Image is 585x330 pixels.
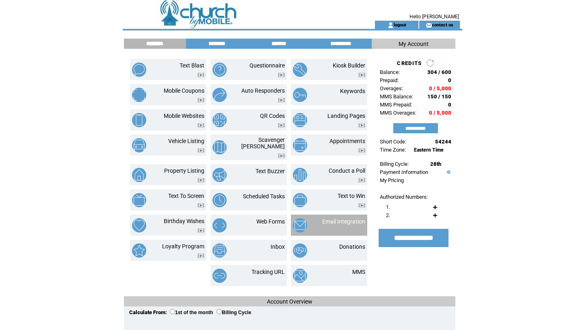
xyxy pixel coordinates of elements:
a: Scheduled Tasks [243,193,285,200]
a: QR Codes [260,113,285,119]
span: Prepaid: [380,77,399,83]
img: web-forms.png [212,218,227,232]
span: Account Overview [267,298,312,305]
img: account_icon.gif [388,22,394,28]
img: video.png [358,123,365,128]
a: MMS [352,269,365,275]
span: 2. [386,212,390,218]
img: text-to-screen.png [132,193,146,207]
img: video.png [358,148,365,153]
img: mobile-websites.png [132,113,146,127]
img: mobile-coupons.png [132,88,146,102]
img: text-blast.png [132,63,146,77]
img: video.png [197,178,204,182]
span: 54244 [435,139,451,145]
a: Mobile Websites [164,113,204,119]
img: video.png [278,154,285,158]
a: Payment Information [380,169,428,175]
a: Text Blast [180,62,204,69]
a: Email Integration [322,218,365,225]
a: logout [394,22,406,27]
a: Questionnaire [249,62,285,69]
span: 0 / 5,000 [429,110,451,116]
a: Scavenger [PERSON_NAME] [241,137,285,150]
img: appointments.png [293,138,307,152]
img: video.png [197,148,204,153]
a: Conduct a Poll [329,167,365,174]
img: help.gif [445,170,451,174]
img: video.png [358,203,365,208]
span: Hello [PERSON_NAME] [409,14,459,20]
span: My Account [399,41,429,47]
a: My Pricing [380,177,404,183]
img: scavenger-hunt.png [212,140,227,154]
img: video.png [197,73,204,77]
img: video.png [278,73,285,77]
a: Vehicle Listing [168,138,204,144]
img: text-buzzer.png [212,168,227,182]
img: kiosk-builder.png [293,63,307,77]
input: 1st of the month [170,309,175,314]
span: Balance: [380,69,400,75]
img: conduct-a-poll.png [293,168,307,182]
img: inbox.png [212,243,227,258]
a: Text To Screen [168,193,204,199]
a: Mobile Coupons [164,87,204,94]
span: MMS Balance: [380,93,413,100]
a: contact us [432,22,453,27]
img: loyalty-program.png [132,243,146,258]
img: questionnaire.png [212,63,227,77]
a: Inbox [271,243,285,250]
img: video.png [197,203,204,208]
a: Kiosk Builder [333,62,365,69]
img: landing-pages.png [293,113,307,127]
span: MMS Prepaid: [380,102,412,108]
span: CREDITS [397,60,422,66]
input: Billing Cycle [217,309,222,314]
img: video.png [278,98,285,102]
span: Authorized Numbers: [380,194,428,200]
span: Eastern Time [414,147,444,153]
a: Text Buzzer [256,168,285,174]
span: 0 [448,102,451,108]
img: scheduled-tasks.png [212,193,227,207]
a: Landing Pages [327,113,365,119]
span: 28th [430,161,441,167]
a: Donations [339,243,365,250]
span: 150 / 150 [427,93,451,100]
img: donations.png [293,243,307,258]
a: Tracking URL [251,269,285,275]
img: auto-responders.png [212,88,227,102]
img: vehicle-listing.png [132,138,146,152]
img: tracking-url.png [212,269,227,283]
img: property-listing.png [132,168,146,182]
a: Auto Responders [241,87,285,94]
a: Property Listing [164,167,204,174]
img: email-integration.png [293,218,307,232]
a: Web Forms [256,218,285,225]
img: video.png [358,178,365,182]
img: mms.png [293,269,307,283]
span: 1. [386,204,390,210]
span: 304 / 600 [427,69,451,75]
label: Billing Cycle [217,310,251,315]
a: Keywords [340,88,365,94]
a: Loyalty Program [162,243,204,250]
img: qr-codes.png [212,113,227,127]
span: Overages: [380,85,403,91]
img: keywords.png [293,88,307,102]
a: Birthday Wishes [164,218,204,224]
img: video.png [278,123,285,128]
span: Short Code: [380,139,406,145]
img: text-to-win.png [293,193,307,207]
span: 0 [448,77,451,83]
span: MMS Overages: [380,110,416,116]
img: birthday-wishes.png [132,218,146,232]
span: Time Zone: [380,147,406,153]
label: 1st of the month [170,310,213,315]
span: Billing Cycle: [380,161,409,167]
img: video.png [197,123,204,128]
img: video.png [358,73,365,77]
span: Calculate From: [129,309,167,315]
span: 0 / 5,000 [429,85,451,91]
